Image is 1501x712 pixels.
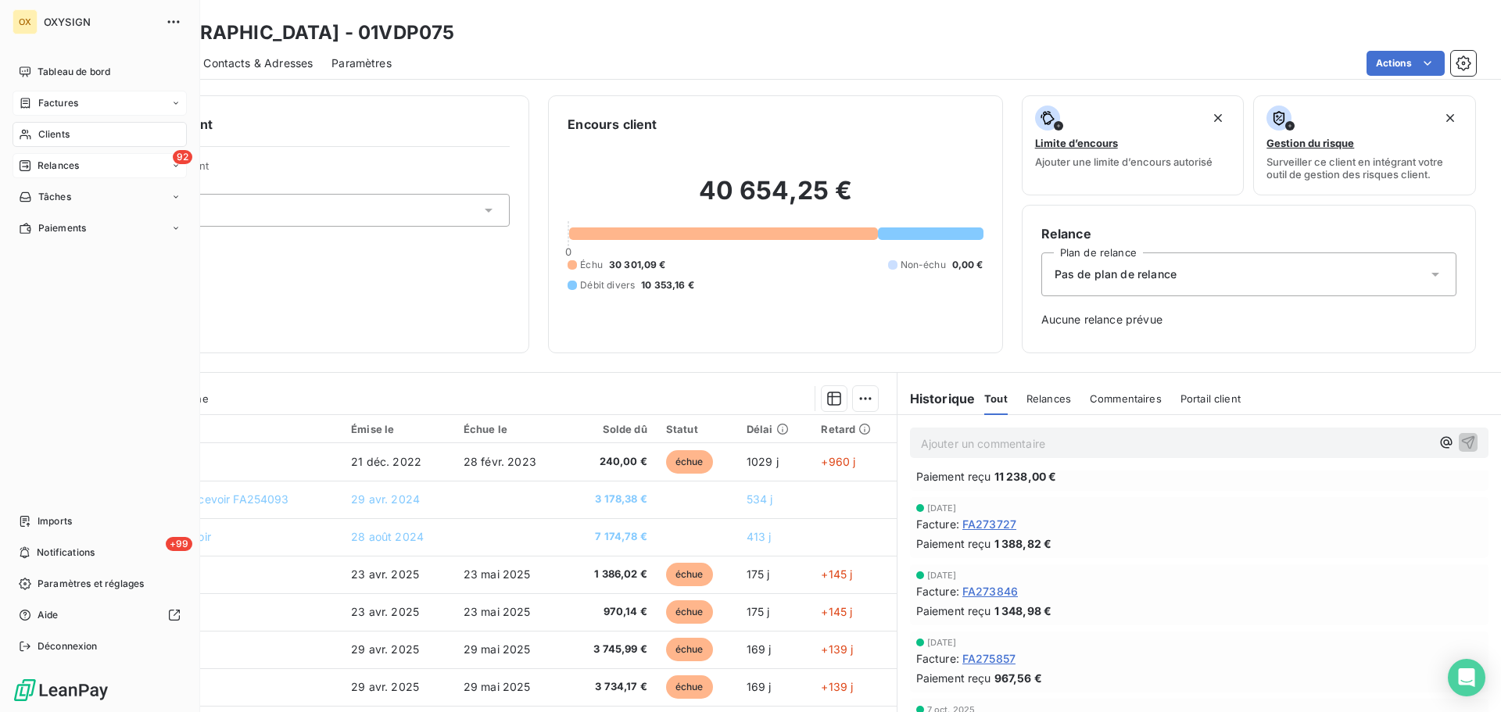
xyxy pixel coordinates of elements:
[666,638,713,661] span: échue
[580,278,635,292] span: Débit divers
[962,650,1016,667] span: FA275857
[13,603,187,628] a: Aide
[13,9,38,34] div: OX
[747,642,772,656] span: 169 j
[576,529,647,545] span: 7 174,78 €
[1253,95,1476,195] button: Gestion du risqueSurveiller ce client en intégrant votre outil de gestion des risques client.
[916,535,991,552] span: Paiement reçu
[609,258,666,272] span: 30 301,09 €
[1055,267,1177,282] span: Pas de plan de relance
[576,604,647,620] span: 970,14 €
[38,190,71,204] span: Tâches
[821,642,853,656] span: +139 j
[994,535,1052,552] span: 1 388,82 €
[1026,392,1071,405] span: Relances
[351,642,419,656] span: 29 avr. 2025
[166,537,192,551] span: +99
[1035,156,1213,168] span: Ajouter une limite d’encours autorisé
[1266,137,1354,149] span: Gestion du risque
[1448,659,1485,696] div: Open Intercom Messenger
[897,389,976,408] h6: Historique
[994,670,1042,686] span: 967,56 €
[464,455,536,468] span: 28 févr. 2023
[464,605,531,618] span: 23 mai 2025
[821,567,852,581] span: +145 j
[1367,51,1445,76] button: Actions
[927,638,957,647] span: [DATE]
[666,563,713,586] span: échue
[44,16,156,28] span: OXYSIGN
[666,450,713,474] span: échue
[901,258,946,272] span: Non-échu
[916,583,959,599] span: Facture :
[38,65,110,79] span: Tableau de bord
[962,516,1016,532] span: FA273727
[351,605,419,618] span: 23 avr. 2025
[821,680,853,693] span: +139 j
[1035,137,1118,149] span: Limite d’encours
[916,516,959,532] span: Facture :
[173,150,192,164] span: 92
[576,492,647,507] span: 3 178,38 €
[747,492,773,506] span: 534 j
[138,19,454,47] h3: [GEOGRAPHIC_DATA] - 01VDP075
[1090,392,1162,405] span: Commentaires
[38,608,59,622] span: Aide
[38,159,79,173] span: Relances
[1022,95,1245,195] button: Limite d’encoursAjouter une limite d’encours autorisé
[994,603,1052,619] span: 1 348,98 €
[580,258,603,272] span: Échu
[565,245,571,258] span: 0
[464,642,531,656] span: 29 mai 2025
[119,492,288,506] span: VEN Solde à recevoir FA254093
[576,642,647,657] span: 3 745,99 €
[351,455,421,468] span: 21 déc. 2022
[952,258,983,272] span: 0,00 €
[119,422,332,436] div: Référence
[38,514,72,528] span: Imports
[666,423,728,435] div: Statut
[95,115,510,134] h6: Informations client
[576,679,647,695] span: 3 734,17 €
[38,639,98,653] span: Déconnexion
[666,600,713,624] span: échue
[916,468,991,485] span: Paiement reçu
[916,670,991,686] span: Paiement reçu
[1266,156,1463,181] span: Surveiller ce client en intégrant votre outil de gestion des risques client.
[666,675,713,699] span: échue
[38,577,144,591] span: Paramètres et réglages
[1041,312,1456,327] span: Aucune relance prévue
[351,680,419,693] span: 29 avr. 2025
[747,605,770,618] span: 175 j
[38,96,78,110] span: Factures
[351,530,424,543] span: 28 août 2024
[568,175,983,222] h2: 40 654,25 €
[1041,224,1456,243] h6: Relance
[464,567,531,581] span: 23 mai 2025
[927,571,957,580] span: [DATE]
[821,455,855,468] span: +960 j
[576,454,647,470] span: 240,00 €
[351,567,419,581] span: 23 avr. 2025
[13,678,109,703] img: Logo LeanPay
[916,603,991,619] span: Paiement reçu
[1180,392,1241,405] span: Portail client
[747,423,803,435] div: Délai
[747,530,772,543] span: 413 j
[747,680,772,693] span: 169 j
[916,650,959,667] span: Facture :
[994,468,1057,485] span: 11 238,00 €
[576,567,647,582] span: 1 386,02 €
[821,605,852,618] span: +145 j
[821,423,887,435] div: Retard
[568,115,657,134] h6: Encours client
[38,221,86,235] span: Paiements
[351,423,445,435] div: Émise le
[747,455,779,468] span: 1029 j
[576,423,647,435] div: Solde dû
[984,392,1008,405] span: Tout
[641,278,694,292] span: 10 353,16 €
[927,503,957,513] span: [DATE]
[126,159,510,181] span: Propriétés Client
[38,127,70,141] span: Clients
